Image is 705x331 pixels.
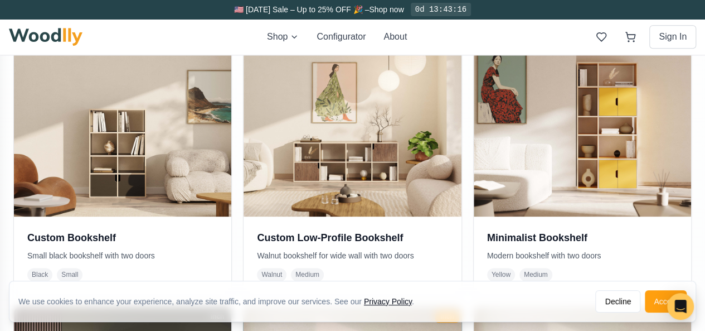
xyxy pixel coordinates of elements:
span: Walnut [257,268,286,281]
div: We use cookies to enhance your experience, analyze site traffic, and improve our services. See our . [18,296,423,307]
button: Shop [267,30,299,44]
h3: Custom Bookshelf [27,230,218,246]
button: Decline [595,290,640,313]
img: Woodlly [9,28,82,46]
span: Black [27,268,52,281]
button: Configurator [317,30,366,44]
a: Shop now [369,5,403,14]
span: Medium [519,268,552,281]
a: Privacy Policy [364,297,412,306]
h3: Custom Low-Profile Bookshelf [257,230,448,246]
span: 🇺🇸 [DATE] Sale – Up to 25% OFF 🎉 – [234,5,369,14]
h3: Minimalist Bookshelf [487,230,678,246]
div: Open Intercom Messenger [667,293,694,320]
button: Accept [645,290,687,313]
div: 0d 13:43:16 [411,3,471,16]
p: Modern bookshelf with two doors [487,250,678,261]
span: Small [57,268,82,281]
span: Medium [291,268,324,281]
button: Sign In [649,25,696,49]
p: Small black bookshelf with two doors [27,250,218,261]
button: About [383,30,407,44]
span: Yellow [487,268,515,281]
p: Walnut bookshelf for wide wall with two doors [257,250,448,261]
